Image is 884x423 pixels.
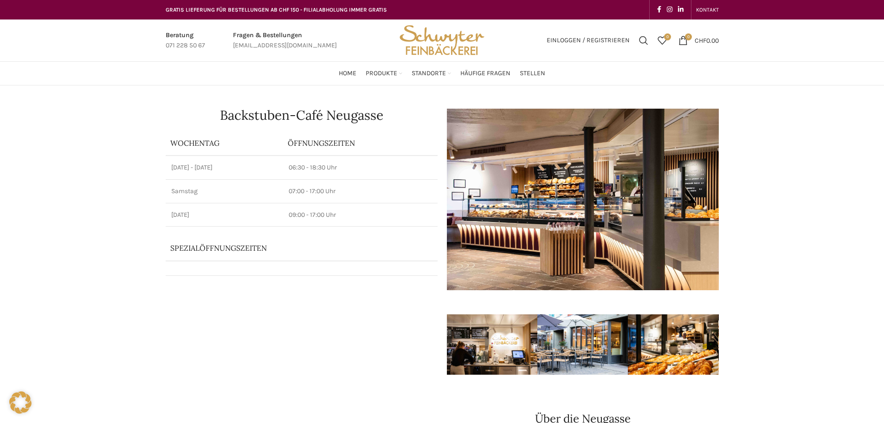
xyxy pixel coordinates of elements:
a: Einloggen / Registrieren [542,31,634,50]
bdi: 0.00 [695,36,719,44]
p: [DATE] - [DATE] [171,163,278,172]
a: Facebook social link [654,3,664,16]
a: Produkte [366,64,402,83]
div: Meine Wunschliste [653,31,671,50]
span: Stellen [520,69,545,78]
span: 0 [664,33,671,40]
p: 07:00 - 17:00 Uhr [289,187,432,196]
a: Instagram social link [664,3,675,16]
h1: Backstuben-Café Neugasse [166,109,438,122]
span: Produkte [366,69,397,78]
span: 0 [685,33,692,40]
a: Site logo [396,36,487,44]
p: Wochentag [170,138,279,148]
p: Spezialöffnungszeiten [170,243,407,253]
a: Linkedin social link [675,3,686,16]
span: Home [339,69,356,78]
img: schwyter-61 [537,314,628,375]
div: Main navigation [161,64,723,83]
img: schwyter-10 [718,314,809,375]
p: Samstag [171,187,278,196]
a: 0 CHF0.00 [674,31,723,50]
span: KONTAKT [696,7,719,13]
a: Häufige Fragen [460,64,510,83]
a: Infobox link [233,30,337,51]
img: schwyter-12 [628,314,718,375]
a: KONTAKT [696,0,719,19]
span: Einloggen / Registrieren [547,37,630,44]
a: Stellen [520,64,545,83]
img: schwyter-17 [447,314,537,375]
a: Suchen [634,31,653,50]
span: Häufige Fragen [460,69,510,78]
span: Standorte [412,69,446,78]
a: Home [339,64,356,83]
img: Bäckerei Schwyter [396,20,487,61]
a: Standorte [412,64,451,83]
span: GRATIS LIEFERUNG FÜR BESTELLUNGEN AB CHF 150 - FILIALABHOLUNG IMMER GRATIS [166,7,387,13]
a: 0 [653,31,671,50]
div: Secondary navigation [691,0,723,19]
span: CHF [695,36,706,44]
p: [DATE] [171,210,278,220]
a: Infobox link [166,30,205,51]
p: 09:00 - 17:00 Uhr [289,210,432,220]
p: ÖFFNUNGSZEITEN [288,138,432,148]
p: 06:30 - 18:30 Uhr [289,163,432,172]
